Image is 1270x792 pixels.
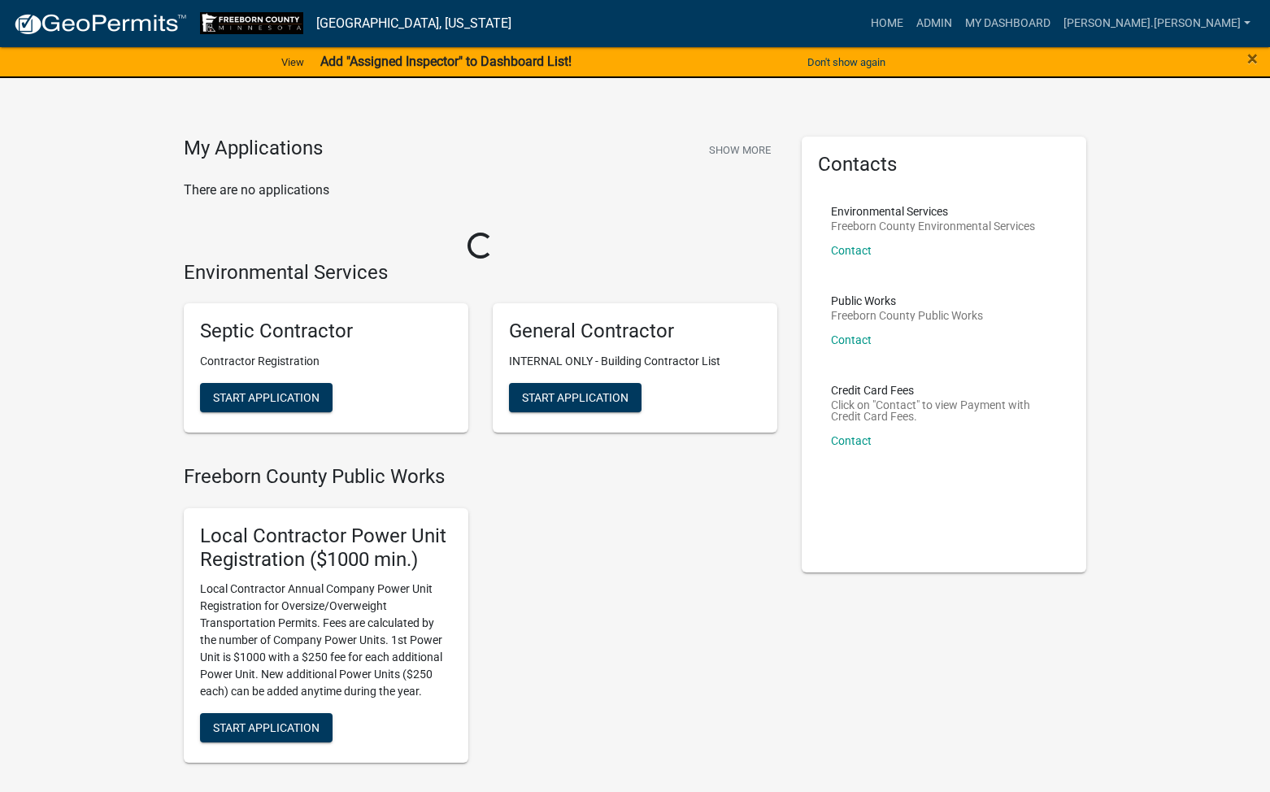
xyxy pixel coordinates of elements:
[509,383,642,412] button: Start Application
[831,206,1035,217] p: Environmental Services
[275,49,311,76] a: View
[831,399,1057,422] p: Click on "Contact" to view Payment with Credit Card Fees.
[200,524,452,572] h5: Local Contractor Power Unit Registration ($1000 min.)
[910,8,959,39] a: Admin
[1247,47,1258,70] span: ×
[213,721,320,734] span: Start Application
[200,320,452,343] h5: Septic Contractor
[316,10,511,37] a: [GEOGRAPHIC_DATA], [US_STATE]
[184,137,323,161] h4: My Applications
[509,320,761,343] h5: General Contractor
[831,310,983,321] p: Freeborn County Public Works
[831,220,1035,232] p: Freeborn County Environmental Services
[1247,49,1258,68] button: Close
[200,353,452,370] p: Contractor Registration
[1057,8,1257,39] a: [PERSON_NAME].[PERSON_NAME]
[200,12,303,34] img: Freeborn County, Minnesota
[200,581,452,700] p: Local Contractor Annual Company Power Unit Registration for Oversize/Overweight Transportation Pe...
[200,713,333,742] button: Start Application
[200,383,333,412] button: Start Application
[184,181,777,200] p: There are no applications
[831,244,872,257] a: Contact
[522,391,628,404] span: Start Application
[831,295,983,307] p: Public Works
[959,8,1057,39] a: My Dashboard
[509,353,761,370] p: INTERNAL ONLY - Building Contractor List
[213,391,320,404] span: Start Application
[801,49,892,76] button: Don't show again
[818,153,1070,176] h5: Contacts
[831,333,872,346] a: Contact
[184,465,777,489] h4: Freeborn County Public Works
[831,434,872,447] a: Contact
[864,8,910,39] a: Home
[320,54,572,69] strong: Add "Assigned Inspector" to Dashboard List!
[831,385,1057,396] p: Credit Card Fees
[702,137,777,163] button: Show More
[184,261,777,285] h4: Environmental Services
